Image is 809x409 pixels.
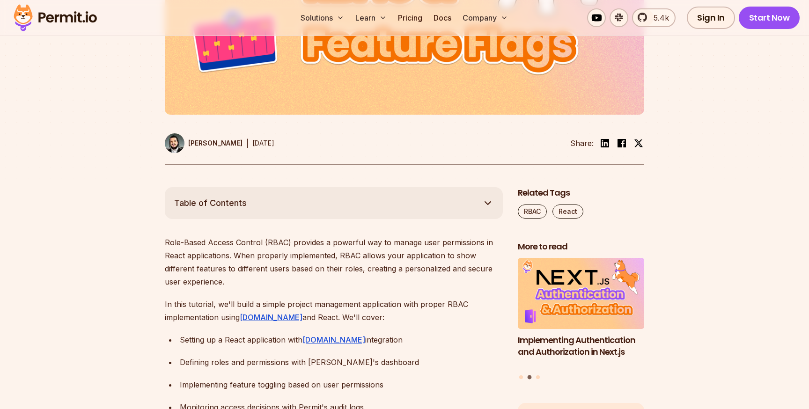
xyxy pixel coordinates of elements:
span: 5.4k [648,12,669,23]
a: React [552,204,583,219]
span: Table of Contents [174,197,247,210]
button: Go to slide 1 [519,375,523,379]
a: [DOMAIN_NAME] [302,335,365,344]
div: Defining roles and permissions with [PERSON_NAME]'s dashboard [180,356,503,369]
a: Docs [430,8,455,27]
div: Implementing feature toggling based on user permissions [180,378,503,391]
a: [DOMAIN_NAME] [240,313,302,322]
img: Gabriel L. Manor [165,133,184,153]
time: [DATE] [252,139,274,147]
h2: More to read [518,241,644,253]
button: Go to slide 2 [528,375,532,380]
li: Share: [570,138,594,149]
img: Permit logo [9,2,101,34]
button: Learn [352,8,390,27]
h3: Implementing Authentication and Authorization in Next.js [518,335,644,358]
img: Implementing Authentication and Authorization in Next.js [518,258,644,329]
button: Company [459,8,512,27]
button: Table of Contents [165,187,503,219]
img: linkedin [599,138,610,149]
a: 5.4k [632,8,676,27]
a: Sign In [687,7,735,29]
div: Posts [518,258,644,380]
h2: Related Tags [518,187,644,199]
a: Start Now [739,7,800,29]
a: RBAC [518,204,547,219]
p: Role-Based Access Control (RBAC) provides a powerful way to manage user permissions in React appl... [165,236,503,288]
a: Implementing Authentication and Authorization in Next.jsImplementing Authentication and Authoriza... [518,258,644,369]
a: Pricing [394,8,426,27]
a: [PERSON_NAME] [165,133,243,153]
li: 2 of 3 [518,258,644,369]
div: Setting up a React application with integration [180,333,503,346]
img: facebook [616,138,627,149]
div: | [246,138,249,149]
img: twitter [634,139,643,148]
button: Solutions [297,8,348,27]
p: In this tutorial, we'll build a simple project management application with proper RBAC implementa... [165,298,503,324]
button: Go to slide 3 [536,375,540,379]
p: [PERSON_NAME] [188,139,243,148]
